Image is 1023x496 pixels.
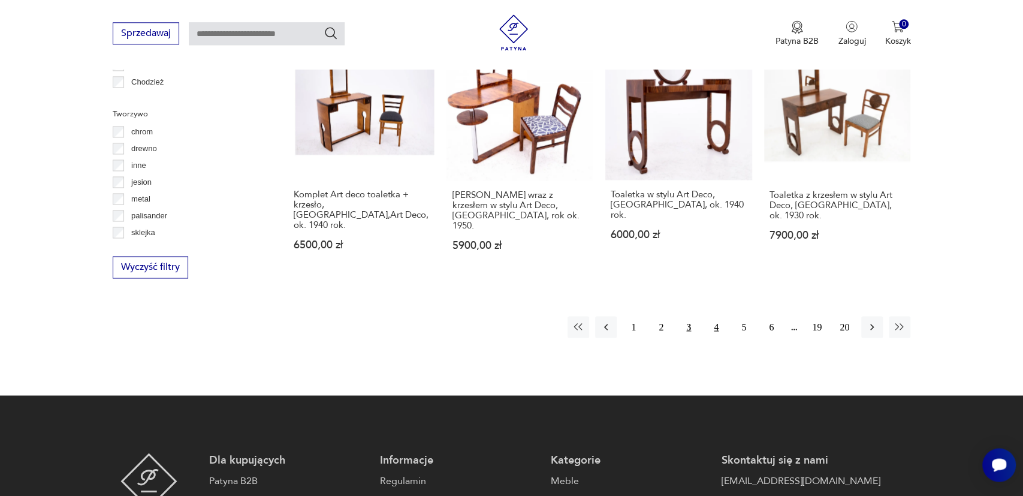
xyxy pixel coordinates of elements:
[678,316,699,338] button: 3
[113,107,259,121] p: Tworzywo
[131,176,152,189] p: jesion
[611,230,747,240] p: 6000,00 zł
[113,256,188,278] button: Wyczyść filtry
[769,190,906,221] h3: Toaletka z krzesłem w stylu Art Deco, [GEOGRAPHIC_DATA], ok. 1930 rok.
[288,34,435,274] a: Komplet Art deco toaletka + krzesło, Polska,Art Deco, ok. 1940 rok.Komplet Art deco toaletka + kr...
[113,22,179,44] button: Sprzedawaj
[838,35,865,47] p: Zaloguj
[380,473,539,488] a: Regulamin
[380,453,539,467] p: Informacje
[722,473,880,488] a: [EMAIL_ADDRESS][DOMAIN_NAME]
[650,316,672,338] button: 2
[885,20,910,47] button: 0Koszyk
[131,226,155,239] p: sklejka
[982,448,1016,482] iframe: Smartsupp widget button
[551,473,710,488] a: Meble
[892,20,904,32] img: Ikona koszyka
[733,316,755,338] button: 5
[722,453,880,467] p: Skontaktuj się z nami
[899,19,909,29] div: 0
[791,20,803,34] img: Ikona medalu
[806,316,828,338] button: 19
[611,190,747,220] h3: Toaletka w stylu Art Deco, [GEOGRAPHIC_DATA], ok. 1940 rok.
[131,142,157,155] p: drewno
[605,34,752,274] a: Toaletka w stylu Art Deco, Polska, ok. 1940 rok.Toaletka w stylu Art Deco, [GEOGRAPHIC_DATA], ok....
[294,190,430,230] h3: Komplet Art deco toaletka + krzesło, [GEOGRAPHIC_DATA],Art Deco, ok. 1940 rok.
[131,193,150,206] p: metal
[775,20,819,47] button: Patyna B2B
[834,316,855,338] button: 20
[761,316,782,338] button: 6
[131,92,161,106] p: Ćmielów
[131,243,149,256] p: szkło
[623,316,644,338] button: 1
[705,316,727,338] button: 4
[294,240,430,250] p: 6500,00 zł
[209,453,368,467] p: Dla kupujących
[446,34,593,274] a: Toaletka wraz z krzesłem w stylu Art Deco, Polska, rok ok. 1950.[PERSON_NAME] wraz z krzesłem w s...
[209,473,368,488] a: Patyna B2B
[838,20,865,47] button: Zaloguj
[113,30,179,38] a: Sprzedawaj
[324,26,338,40] button: Szukaj
[769,230,906,241] p: 7900,00 zł
[131,159,146,172] p: inne
[452,241,588,251] p: 5900,00 zł
[775,20,819,47] a: Ikona medaluPatyna B2B
[551,453,710,467] p: Kategorie
[846,20,858,32] img: Ikonka użytkownika
[885,35,910,47] p: Koszyk
[764,34,911,274] a: Toaletka z krzesłem w stylu Art Deco, Polska, ok. 1930 rok.Toaletka z krzesłem w stylu Art Deco, ...
[775,35,819,47] p: Patyna B2B
[496,14,532,50] img: Patyna - sklep z meblami i dekoracjami vintage
[131,76,164,89] p: Chodzież
[131,125,153,139] p: chrom
[452,190,588,231] h3: [PERSON_NAME] wraz z krzesłem w stylu Art Deco, [GEOGRAPHIC_DATA], rok ok. 1950.
[131,209,167,223] p: palisander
